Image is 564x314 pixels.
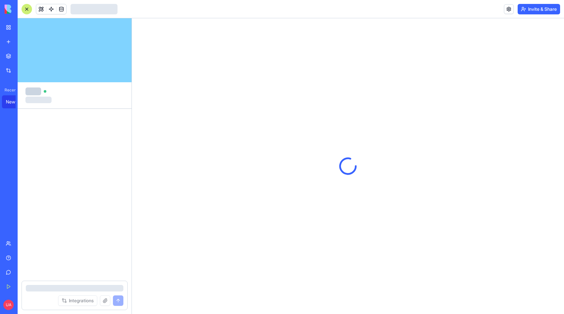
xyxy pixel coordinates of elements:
[6,99,24,105] div: New App
[2,95,28,108] a: New App
[3,300,14,310] span: UA
[5,5,45,14] img: logo
[2,87,16,93] span: Recent
[518,4,560,14] button: Invite & Share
